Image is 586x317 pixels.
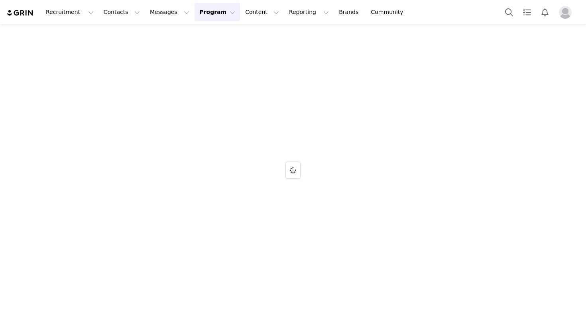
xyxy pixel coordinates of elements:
[41,3,98,21] button: Recruitment
[500,3,518,21] button: Search
[554,6,580,19] button: Profile
[366,3,412,21] a: Community
[536,3,554,21] button: Notifications
[559,6,572,19] img: placeholder-profile.jpg
[334,3,366,21] a: Brands
[6,9,34,17] img: grin logo
[284,3,334,21] button: Reporting
[240,3,284,21] button: Content
[518,3,536,21] a: Tasks
[195,3,240,21] button: Program
[99,3,145,21] button: Contacts
[145,3,194,21] button: Messages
